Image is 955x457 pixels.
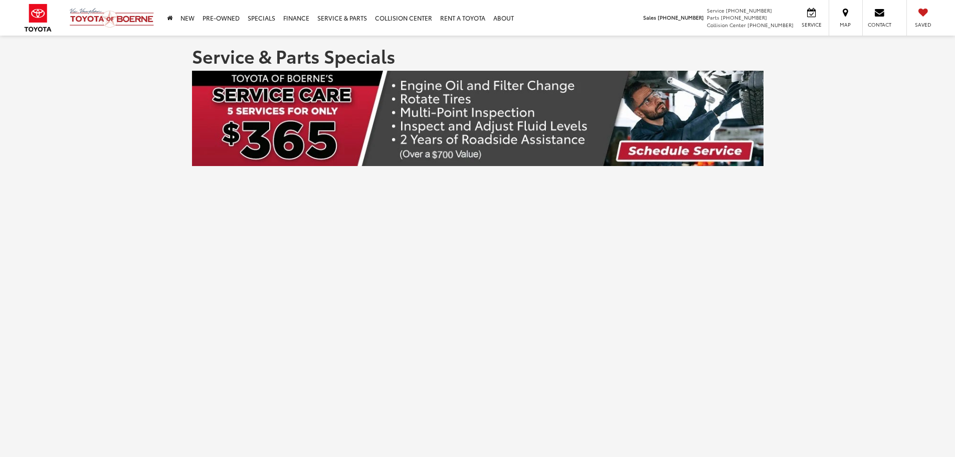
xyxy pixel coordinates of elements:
[192,46,763,66] h1: Service & Parts Specials
[726,7,772,14] span: [PHONE_NUMBER]
[834,21,856,28] span: Map
[800,21,823,28] span: Service
[747,21,794,29] span: [PHONE_NUMBER]
[69,8,154,28] img: Vic Vaughan Toyota of Boerne
[868,21,891,28] span: Contact
[721,14,767,21] span: [PHONE_NUMBER]
[707,7,724,14] span: Service
[912,21,934,28] span: Saved
[643,14,656,21] span: Sales
[707,21,746,29] span: Collision Center
[658,14,704,21] span: [PHONE_NUMBER]
[707,14,719,21] span: Parts
[192,71,763,166] img: New Service Care Banner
